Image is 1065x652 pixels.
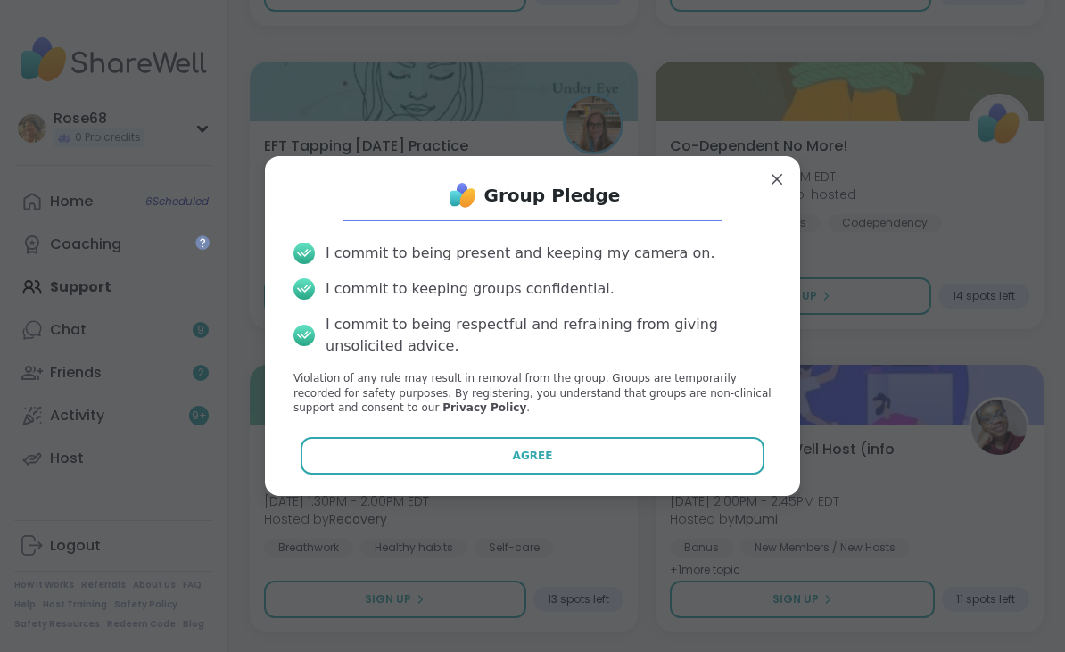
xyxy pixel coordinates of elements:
p: Violation of any rule may result in removal from the group. Groups are temporarily recorded for s... [293,371,772,416]
iframe: Spotlight [195,235,210,250]
span: Agree [513,448,553,464]
div: I commit to keeping groups confidential. [326,278,615,300]
div: I commit to being respectful and refraining from giving unsolicited advice. [326,314,772,357]
h1: Group Pledge [484,183,621,208]
button: Agree [301,437,765,475]
div: I commit to being present and keeping my camera on. [326,243,714,264]
a: Privacy Policy [442,401,526,414]
img: ShareWell Logo [445,177,481,213]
